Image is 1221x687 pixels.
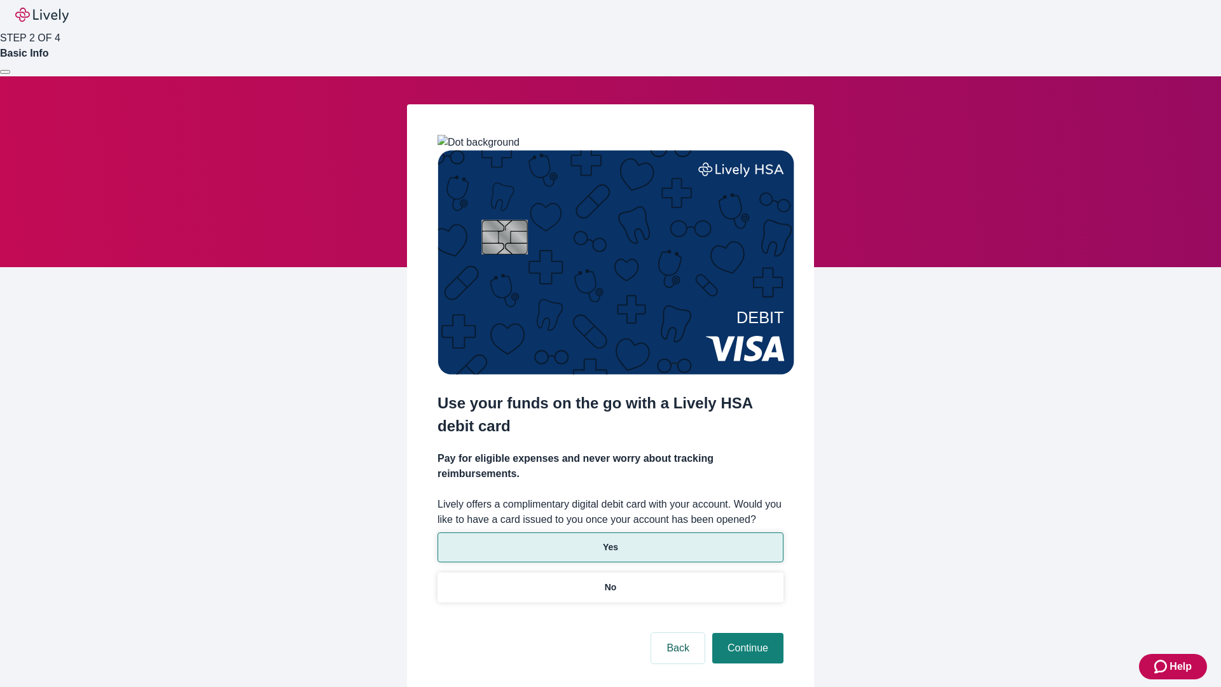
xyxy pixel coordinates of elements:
[438,451,783,482] h4: Pay for eligible expenses and never worry about tracking reimbursements.
[603,541,618,554] p: Yes
[15,8,69,23] img: Lively
[438,392,783,438] h2: Use your funds on the go with a Lively HSA debit card
[438,532,783,562] button: Yes
[605,581,617,594] p: No
[438,150,794,375] img: Debit card
[1139,654,1207,679] button: Zendesk support iconHelp
[651,633,705,663] button: Back
[438,497,783,527] label: Lively offers a complimentary digital debit card with your account. Would you like to have a card...
[1154,659,1169,674] svg: Zendesk support icon
[438,135,520,150] img: Dot background
[712,633,783,663] button: Continue
[1169,659,1192,674] span: Help
[438,572,783,602] button: No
